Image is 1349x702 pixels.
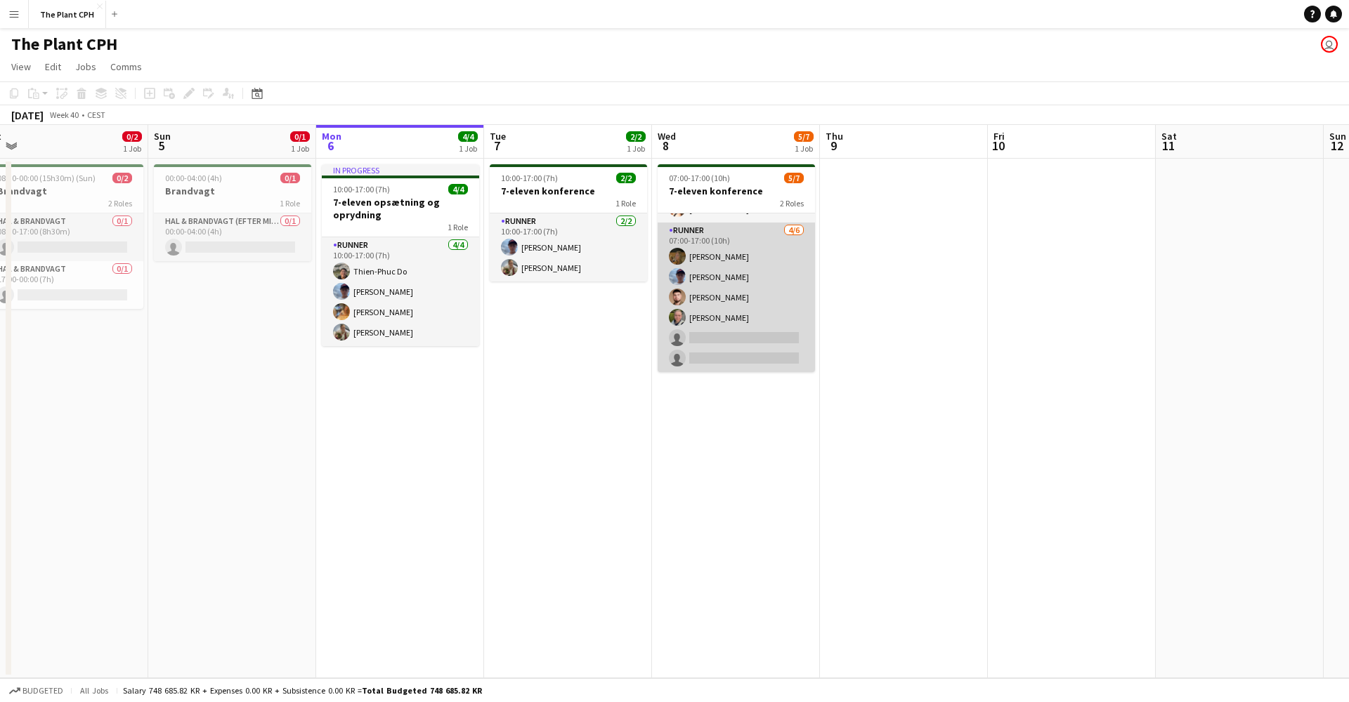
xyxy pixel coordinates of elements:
app-card-role: Hal & brandvagt (efter midnat)0/100:00-04:00 (4h) [154,213,311,261]
a: Edit [39,58,67,76]
span: Sun [1329,130,1346,143]
div: 1 Job [291,143,309,154]
div: 1 Job [459,143,477,154]
span: 10:00-17:00 (7h) [333,184,390,194]
span: Mon [322,130,341,143]
span: Comms [110,60,142,73]
h3: 7-eleven opsætning og oprydning [322,196,479,221]
span: Total Budgeted 748 685.82 KR [362,685,482,696]
span: Sat [1161,130,1177,143]
button: Budgeted [7,683,65,698]
span: Tue [490,130,506,143]
a: View [6,58,37,76]
app-job-card: 10:00-17:00 (7h)2/27-eleven konference1 RoleRunner2/210:00-17:00 (7h)[PERSON_NAME][PERSON_NAME] [490,164,647,282]
span: 0/1 [290,131,310,142]
app-card-role: Runner2/210:00-17:00 (7h)[PERSON_NAME][PERSON_NAME] [490,213,647,282]
span: 4/4 [448,184,468,194]
span: Edit [45,60,61,73]
div: CEST [87,110,105,120]
span: 2/2 [626,131,646,142]
button: The Plant CPH [29,1,106,28]
app-job-card: In progress10:00-17:00 (7h)4/47-eleven opsætning og oprydning1 RoleRunner4/410:00-17:00 (7h)Thien... [322,164,479,346]
span: 2 Roles [780,198,804,208]
span: 1 Role [280,198,300,208]
a: Jobs [70,58,102,76]
span: 0/1 [280,173,300,183]
span: 8 [656,138,676,154]
span: Budgeted [22,686,63,696]
span: All jobs [77,685,111,696]
div: 1 Job [627,143,645,154]
span: Jobs [75,60,96,73]
span: 2/2 [616,173,636,183]
h3: 7-eleven konference [490,185,647,197]
span: 5 [152,138,171,154]
span: 10 [991,138,1005,154]
span: 5/7 [784,173,804,183]
span: 11 [1159,138,1177,154]
span: View [11,60,31,73]
span: 07:00-17:00 (10h) [669,173,730,183]
app-card-role: Runner4/607:00-17:00 (10h)[PERSON_NAME][PERSON_NAME][PERSON_NAME][PERSON_NAME] [658,223,815,372]
h1: The Plant CPH [11,34,117,55]
h3: 7-eleven konference [658,185,815,197]
span: 0/2 [122,131,142,142]
app-job-card: 07:00-17:00 (10h)5/77-eleven konference2 RolesGarderobe1/107:00-17:00 (10h)[PERSON_NAME]Runner4/6... [658,164,815,372]
span: Week 40 [46,110,82,120]
span: 1 Role [615,198,636,208]
span: Fri [993,130,1005,143]
span: 1 Role [448,222,468,232]
div: 1 Job [795,143,813,154]
div: [DATE] [11,108,44,122]
span: 00:00-04:00 (4h) [165,173,222,183]
span: 7 [488,138,506,154]
span: 0/2 [112,173,132,183]
span: 5/7 [794,131,814,142]
span: 2 Roles [108,198,132,208]
h3: Brandvagt [154,185,311,197]
span: 9 [823,138,843,154]
div: 1 Job [123,143,141,154]
app-user-avatar: Peter Poulsen [1321,36,1338,53]
span: Thu [826,130,843,143]
span: 10:00-17:00 (7h) [501,173,558,183]
app-card-role: Runner4/410:00-17:00 (7h)Thien-Phuc Do[PERSON_NAME][PERSON_NAME][PERSON_NAME] [322,237,479,346]
span: Wed [658,130,676,143]
span: Sun [154,130,171,143]
div: Salary 748 685.82 KR + Expenses 0.00 KR + Subsistence 0.00 KR = [123,685,482,696]
a: Comms [105,58,148,76]
span: 6 [320,138,341,154]
span: 12 [1327,138,1346,154]
app-job-card: 00:00-04:00 (4h)0/1Brandvagt1 RoleHal & brandvagt (efter midnat)0/100:00-04:00 (4h) [154,164,311,261]
span: 4/4 [458,131,478,142]
div: In progress [322,164,479,175]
